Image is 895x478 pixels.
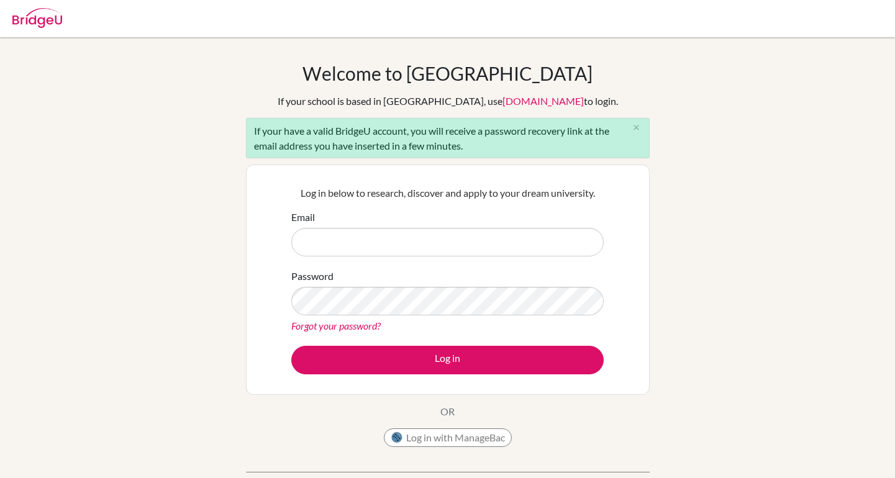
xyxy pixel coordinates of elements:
[440,404,455,419] p: OR
[302,62,593,84] h1: Welcome to [GEOGRAPHIC_DATA]
[632,123,641,132] i: close
[502,95,584,107] a: [DOMAIN_NAME]
[291,320,381,331] a: Forgot your password?
[291,186,604,201] p: Log in below to research, discover and apply to your dream university.
[278,94,618,109] div: If your school is based in [GEOGRAPHIC_DATA], use to login.
[291,346,604,374] button: Log in
[291,210,315,225] label: Email
[246,118,650,158] div: If your have a valid BridgeU account, you will receive a password recovery link at the email addr...
[291,269,334,284] label: Password
[384,428,512,447] button: Log in with ManageBac
[12,8,62,28] img: Bridge-U
[624,119,649,137] button: Close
